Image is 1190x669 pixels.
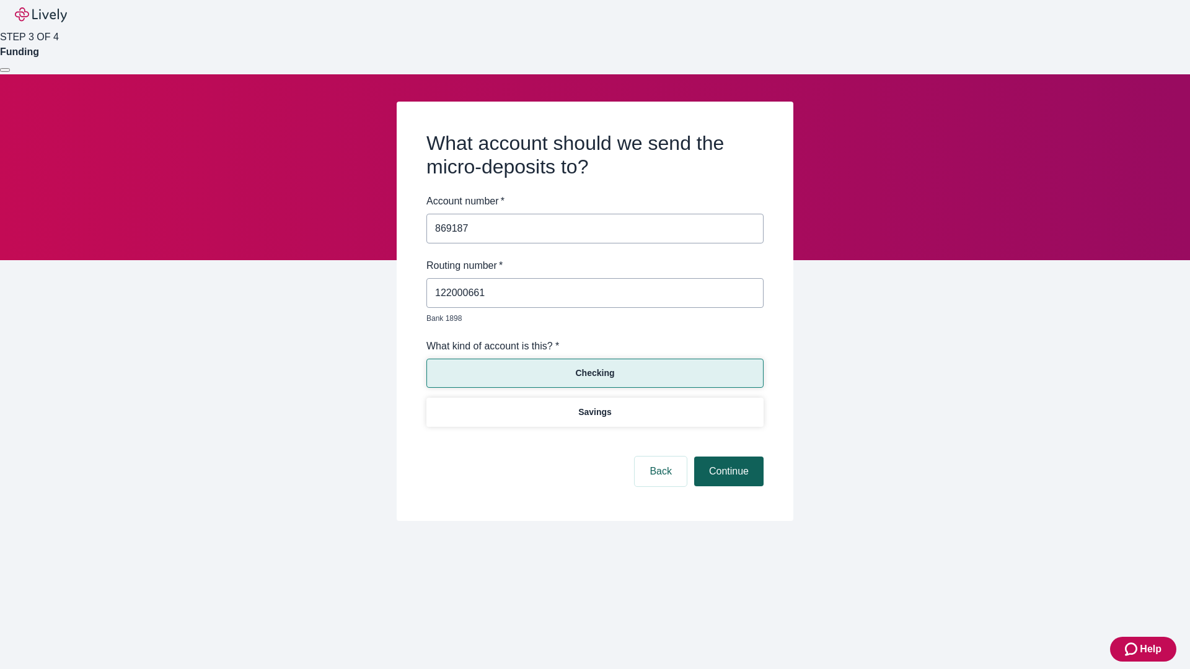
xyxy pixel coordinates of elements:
svg: Zendesk support icon [1125,642,1140,657]
p: Bank 1898 [426,313,755,324]
label: What kind of account is this? * [426,339,559,354]
p: Checking [575,367,614,380]
h2: What account should we send the micro-deposits to? [426,131,764,179]
p: Savings [578,406,612,419]
button: Savings [426,398,764,427]
button: Checking [426,359,764,388]
span: Help [1140,642,1161,657]
button: Continue [694,457,764,486]
button: Zendesk support iconHelp [1110,637,1176,662]
img: Lively [15,7,67,22]
label: Account number [426,194,505,209]
button: Back [635,457,687,486]
label: Routing number [426,258,503,273]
